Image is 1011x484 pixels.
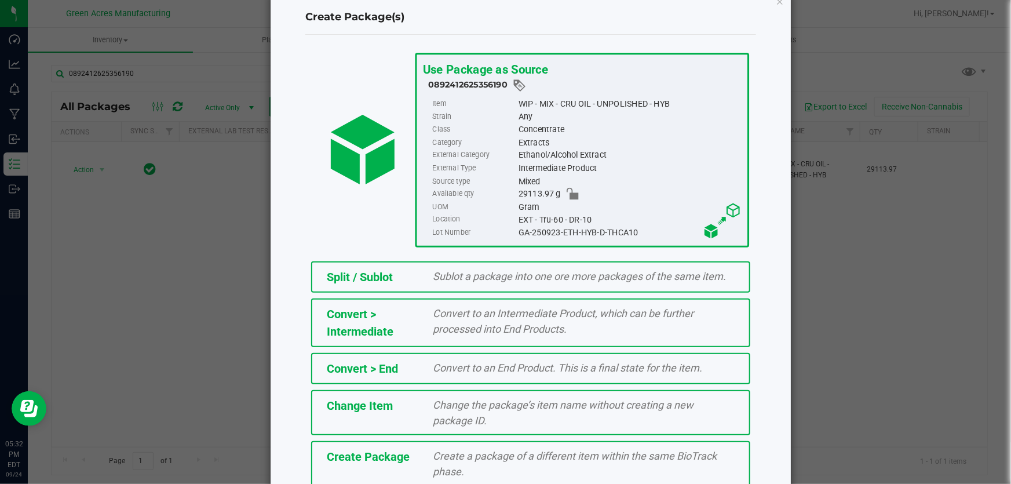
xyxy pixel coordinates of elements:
[432,175,516,188] label: Source type
[432,110,516,123] label: Strain
[327,307,393,339] span: Convert > Intermediate
[433,307,694,335] span: Convert to an Intermediate Product, which can be further processed into End Products.
[519,149,742,162] div: Ethanol/Alcohol Extract
[432,149,516,162] label: External Category
[519,201,742,213] div: Gram
[433,450,717,478] span: Create a package of a different item within the same BioTrack phase.
[305,10,756,25] h4: Create Package(s)
[428,78,742,93] div: 0892412625356190
[327,270,393,284] span: Split / Sublot
[519,110,742,123] div: Any
[432,97,516,110] label: Item
[327,399,393,413] span: Change Item
[519,136,742,149] div: Extracts
[432,162,516,174] label: External Type
[432,123,516,136] label: Class
[432,213,516,226] label: Location
[432,226,516,239] label: Lot Number
[433,362,703,374] span: Convert to an End Product. This is a final state for the item.
[423,62,548,77] span: Use Package as Source
[433,399,694,427] span: Change the package’s item name without creating a new package ID.
[432,136,516,149] label: Category
[12,391,46,426] iframe: Resource center
[519,175,742,188] div: Mixed
[519,226,742,239] div: GA-250923-ETH-HYB-D-THCA10
[327,362,398,376] span: Convert > End
[327,450,410,464] span: Create Package
[519,162,742,174] div: Intermediate Product
[432,188,516,201] label: Available qty
[519,123,742,136] div: Concentrate
[519,188,561,201] span: 29113.97 g
[519,97,742,110] div: WIP - MIX - CRU OIL - UNPOLISHED - HYB
[432,201,516,213] label: UOM
[433,270,727,282] span: Sublot a package into one ore more packages of the same item.
[519,213,742,226] div: EXT - Tru-60 - DR-10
